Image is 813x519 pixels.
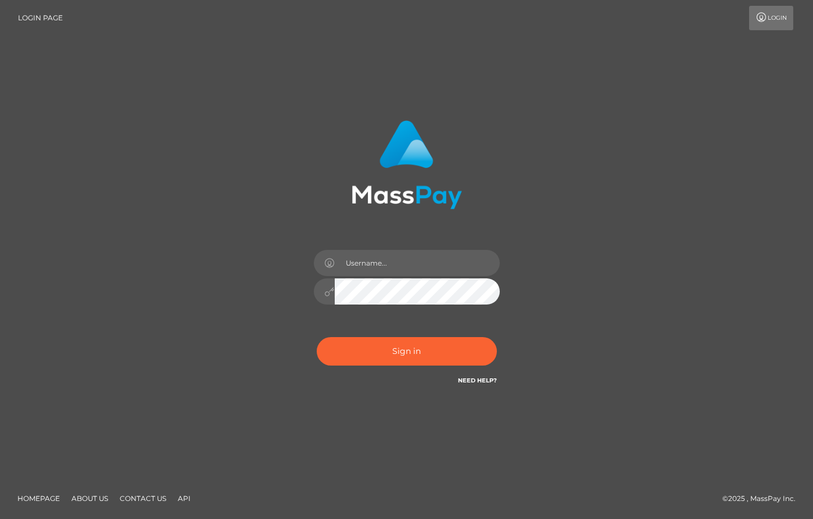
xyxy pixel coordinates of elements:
a: Homepage [13,489,65,507]
div: © 2025 , MassPay Inc. [722,492,804,505]
input: Username... [335,250,500,276]
button: Sign in [317,337,497,366]
a: Contact Us [115,489,171,507]
img: MassPay Login [352,120,462,209]
a: Need Help? [458,377,497,384]
a: Login [749,6,793,30]
a: API [173,489,195,507]
a: Login Page [18,6,63,30]
a: About Us [67,489,113,507]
